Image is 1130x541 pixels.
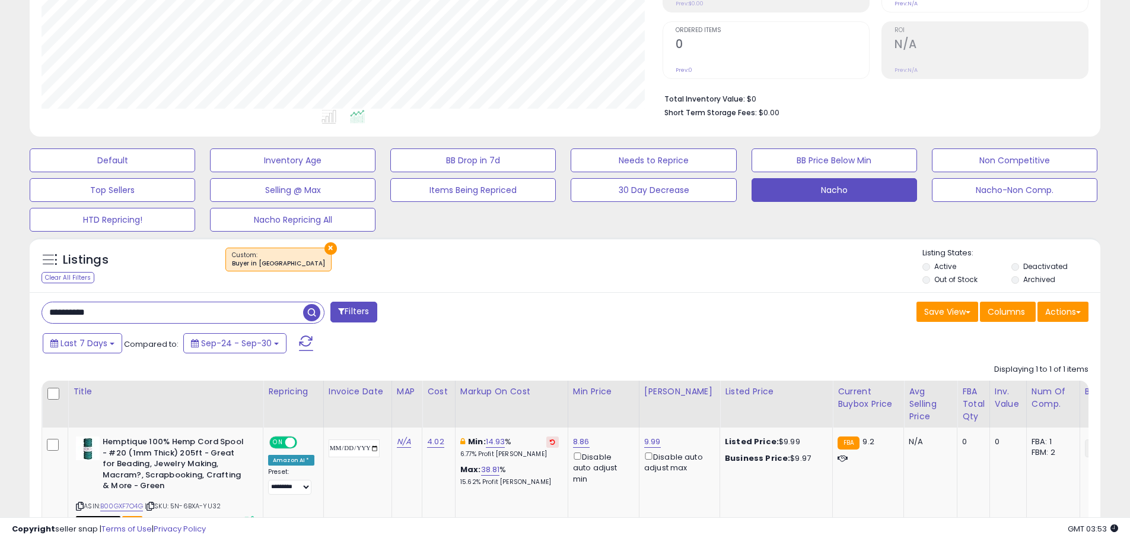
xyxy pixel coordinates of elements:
[980,302,1036,322] button: Columns
[76,516,120,526] span: All listings that are currently out of stock and unavailable for purchase on Amazon
[100,501,143,511] a: B00GXF7O4G
[1023,261,1068,271] label: Deactivated
[210,148,375,172] button: Inventory Age
[63,252,109,268] h5: Listings
[573,385,634,398] div: Min Price
[12,523,55,534] strong: Copyright
[460,464,559,486] div: %
[932,148,1097,172] button: Non Competitive
[573,436,590,448] a: 8.86
[571,178,736,202] button: 30 Day Decrease
[676,37,869,53] h2: 0
[759,107,779,118] span: $0.00
[934,261,956,271] label: Active
[995,436,1017,447] div: 0
[329,385,387,398] div: Invoice Date
[725,436,779,447] b: Listed Price:
[909,385,952,423] div: Avg Selling Price
[1037,302,1088,322] button: Actions
[995,385,1021,410] div: Inv. value
[752,178,917,202] button: Nacho
[644,436,661,448] a: 9.99
[932,178,1097,202] button: Nacho-Non Comp.
[12,524,206,535] div: seller snap | |
[752,148,917,172] button: BB Price Below Min
[323,381,391,428] th: CSV column name: cust_attr_3_Invoice Date
[725,453,823,464] div: $9.97
[1032,447,1071,458] div: FBM: 2
[73,385,258,398] div: Title
[460,478,559,486] p: 15.62% Profit [PERSON_NAME]
[934,274,978,284] label: Out of Stock
[30,178,195,202] button: Top Sellers
[232,260,325,268] div: Buyer in [GEOGRAPHIC_DATA]
[895,27,1088,34] span: ROI
[101,523,152,534] a: Terms of Use
[427,385,450,398] div: Cost
[994,364,1088,375] div: Displaying 1 to 1 of 1 items
[183,333,287,353] button: Sep-24 - Sep-30
[43,333,122,353] button: Last 7 Days
[922,248,1100,259] p: Listing States:
[486,436,505,448] a: 14.93
[122,516,142,526] span: FBA
[268,468,314,495] div: Preset:
[397,436,411,448] a: N/A
[1068,523,1118,534] span: 2025-10-8 03:53 GMT
[664,94,745,104] b: Total Inventory Value:
[481,464,500,476] a: 38.81
[76,436,100,460] img: 41txT6lfaGL._SL40_.jpg
[460,385,563,398] div: Markup on Cost
[838,385,899,410] div: Current Buybox Price
[460,436,559,458] div: %
[232,251,325,268] span: Custom:
[571,148,736,172] button: Needs to Reprice
[664,107,757,118] b: Short Term Storage Fees:
[909,436,948,447] div: N/A
[916,302,978,322] button: Save View
[30,148,195,172] button: Default
[664,91,1080,105] li: $0
[725,453,790,464] b: Business Price:
[468,436,486,447] b: Min:
[1032,436,1071,447] div: FBA: 1
[455,381,568,428] th: The percentage added to the cost of goods (COGS) that forms the calculator for Min & Max prices.
[210,208,375,232] button: Nacho Repricing All
[838,436,860,450] small: FBA
[154,523,206,534] a: Privacy Policy
[862,436,874,447] span: 9.2
[30,208,195,232] button: HTD Repricing!
[725,436,823,447] div: $9.99
[210,178,375,202] button: Selling @ Max
[324,242,337,255] button: ×
[460,464,481,475] b: Max:
[895,37,1088,53] h2: N/A
[676,67,692,74] small: Prev: 0
[330,302,377,322] button: Filters
[1085,385,1128,398] div: Buyer
[270,438,285,448] span: ON
[427,436,444,448] a: 4.02
[988,306,1025,318] span: Columns
[962,436,981,447] div: 0
[145,501,221,511] span: | SKU: 5N-6BXA-YU32
[962,385,985,423] div: FBA Total Qty
[103,436,247,495] b: Hemptique 100% Hemp Cord Spool - #20 (1mm Thick) 205ft - Great for Beading, Jewelry Making, Macra...
[644,385,715,398] div: [PERSON_NAME]
[573,450,630,485] div: Disable auto adjust min
[295,438,314,448] span: OFF
[397,385,417,398] div: MAP
[460,450,559,458] p: 6.77% Profit [PERSON_NAME]
[676,27,869,34] span: Ordered Items
[390,178,556,202] button: Items Being Repriced
[725,385,827,398] div: Listed Price
[124,338,179,350] span: Compared to:
[201,337,272,349] span: Sep-24 - Sep-30
[61,337,107,349] span: Last 7 Days
[268,455,314,466] div: Amazon AI *
[42,272,94,283] div: Clear All Filters
[390,148,556,172] button: BB Drop in 7d
[1032,385,1075,410] div: Num of Comp.
[1023,274,1055,284] label: Archived
[895,67,918,74] small: Prev: N/A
